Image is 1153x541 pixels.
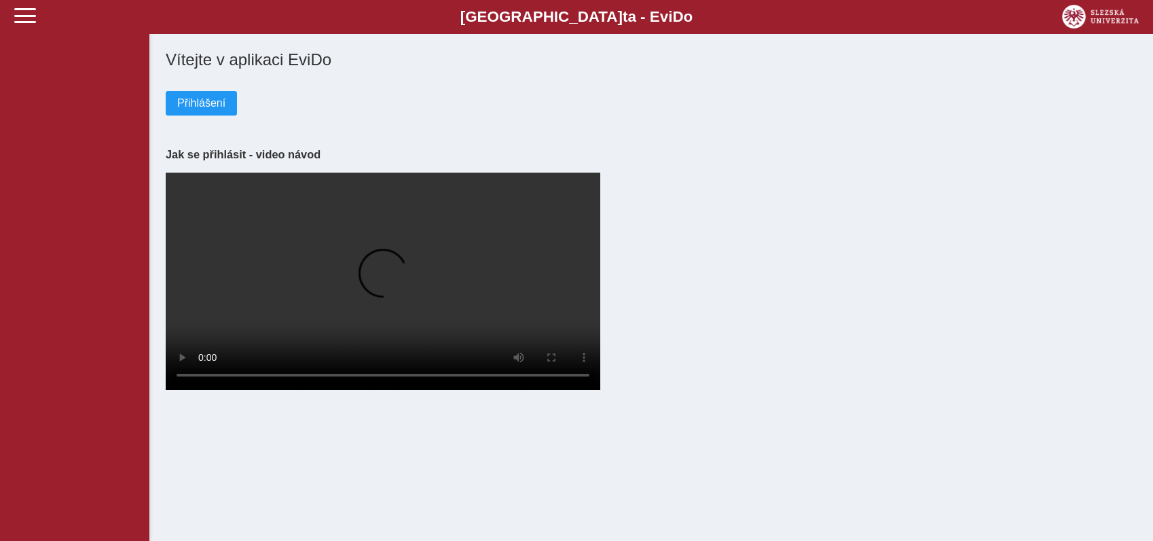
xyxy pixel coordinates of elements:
h1: Vítejte v aplikaci EviDo [166,50,1137,69]
b: [GEOGRAPHIC_DATA] a - Evi [41,8,1112,26]
span: Přihlášení [177,97,225,109]
span: o [684,8,693,25]
button: Přihlášení [166,91,237,116]
span: D [672,8,683,25]
span: t [623,8,627,25]
h3: Jak se přihlásit - video návod [166,148,1137,161]
video: Your browser does not support the video tag. [166,173,600,390]
img: logo_web_su.png [1062,5,1139,29]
